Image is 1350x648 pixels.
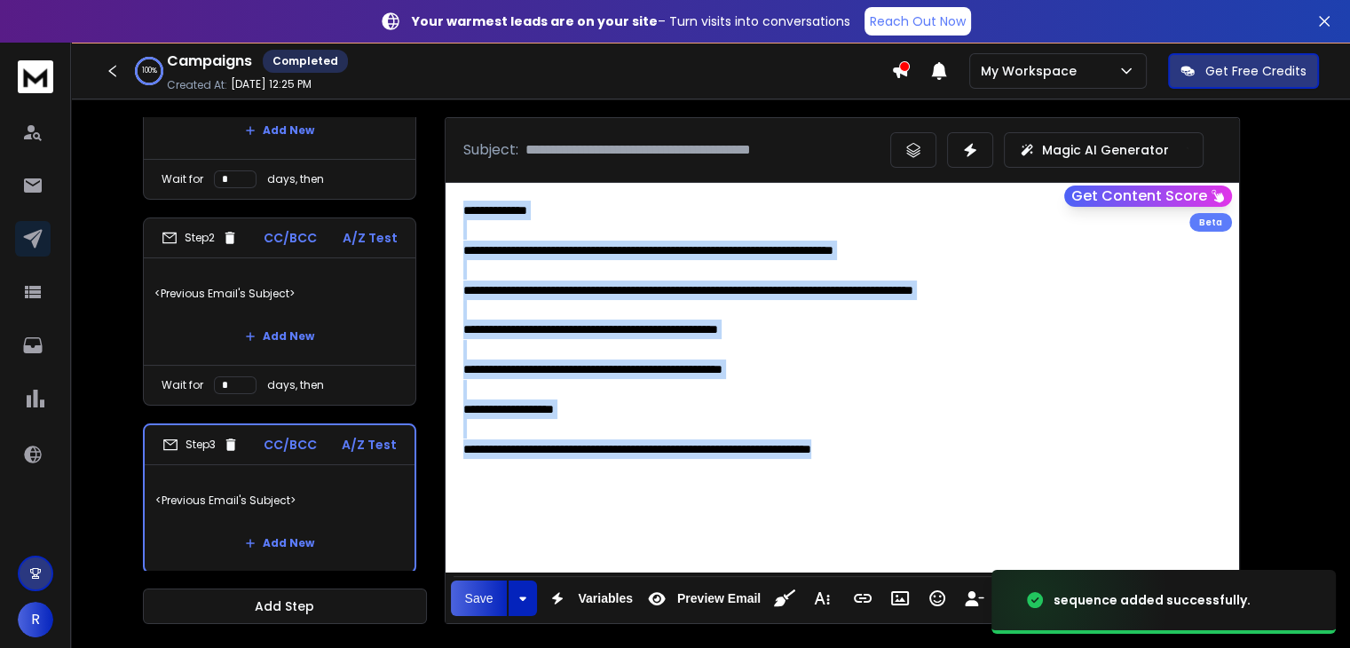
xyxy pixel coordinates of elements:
[18,60,53,93] img: logo
[231,526,328,561] button: Add New
[162,378,203,392] p: Wait for
[162,437,239,453] div: Step 3
[640,581,764,616] button: Preview Email
[162,172,203,186] p: Wait for
[768,581,801,616] button: Clean HTML
[463,139,518,161] p: Subject:
[143,217,416,406] li: Step2CC/BCCA/Z Test<Previous Email's Subject>Add NewWait fordays, then
[1042,141,1169,159] p: Magic AI Generator
[342,436,397,454] p: A/Z Test
[267,172,324,186] p: days, then
[143,589,427,624] button: Add Step
[981,62,1084,80] p: My Workspace
[231,77,312,91] p: [DATE] 12:25 PM
[1064,186,1232,207] button: Get Content Score
[958,581,991,616] button: Insert Unsubscribe Link
[154,269,405,319] p: <Previous Email's Subject>
[167,78,227,92] p: Created At:
[805,581,839,616] button: More Text
[155,476,404,526] p: <Previous Email's Subject>
[451,581,508,616] button: Save
[142,66,157,76] p: 100 %
[574,591,636,606] span: Variables
[343,229,398,247] p: A/Z Test
[264,229,317,247] p: CC/BCC
[231,113,328,148] button: Add New
[870,12,966,30] p: Reach Out Now
[412,12,850,30] p: – Turn visits into conversations
[1168,53,1319,89] button: Get Free Credits
[162,230,238,246] div: Step 2
[920,581,954,616] button: Emoticons
[412,12,658,30] strong: Your warmest leads are on your site
[264,436,317,454] p: CC/BCC
[883,581,917,616] button: Insert Image (Ctrl+P)
[267,378,324,392] p: days, then
[846,581,880,616] button: Insert Link (Ctrl+K)
[143,423,416,573] li: Step3CC/BCCA/Z Test<Previous Email's Subject>Add New
[1054,591,1251,609] div: sequence added successfully.
[18,602,53,637] button: R
[167,51,252,72] h1: Campaigns
[263,50,348,73] div: Completed
[1189,213,1232,232] div: Beta
[541,581,636,616] button: Variables
[864,7,971,36] a: Reach Out Now
[674,591,764,606] span: Preview Email
[1205,62,1307,80] p: Get Free Credits
[231,319,328,354] button: Add New
[1004,132,1204,168] button: Magic AI Generator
